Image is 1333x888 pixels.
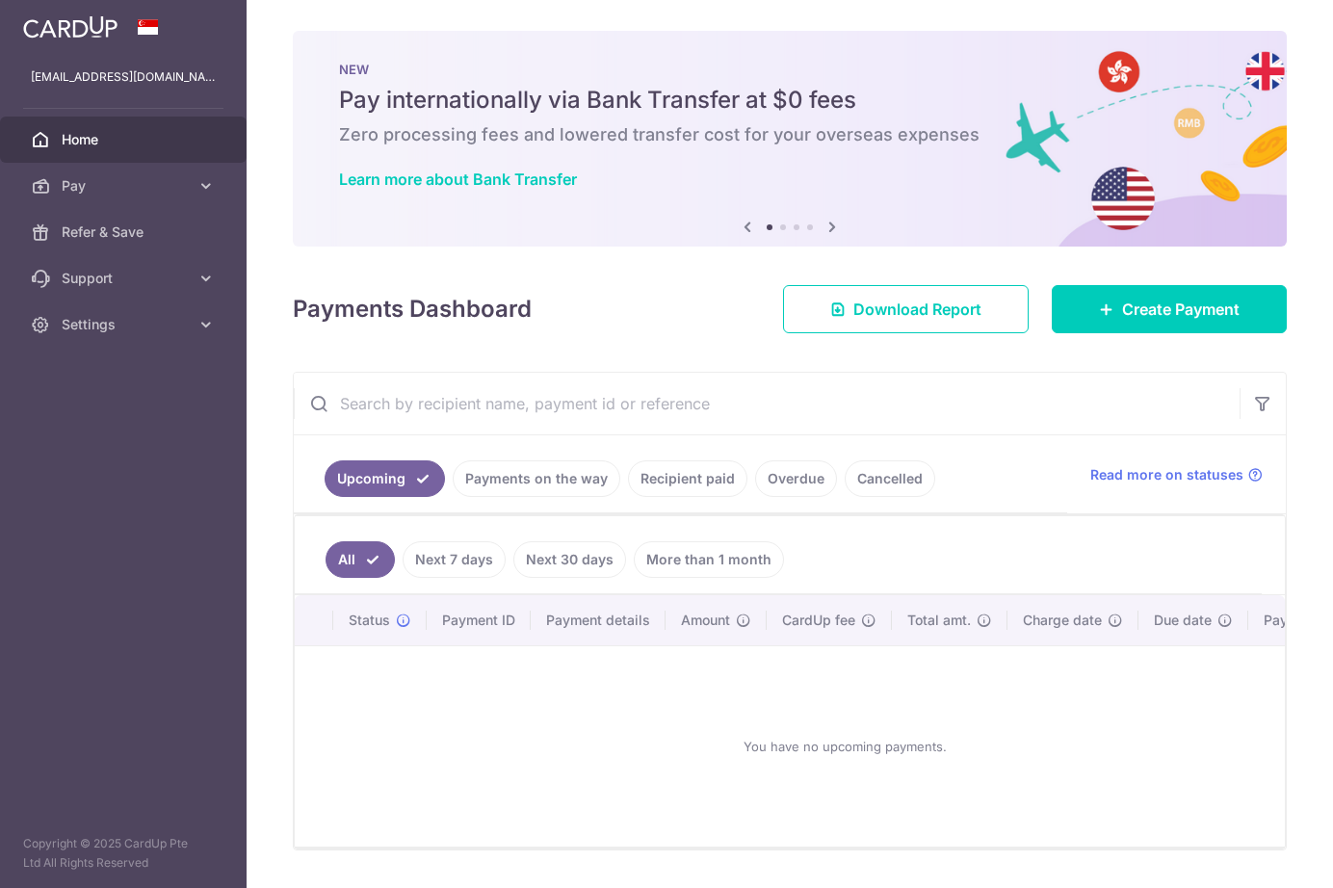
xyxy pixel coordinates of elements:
[427,595,531,645] th: Payment ID
[62,176,189,196] span: Pay
[339,62,1241,77] p: NEW
[339,170,577,189] a: Learn more about Bank Transfer
[1122,298,1240,321] span: Create Payment
[453,460,620,497] a: Payments on the way
[294,373,1240,434] input: Search by recipient name, payment id or reference
[349,611,390,630] span: Status
[339,85,1241,116] h5: Pay internationally via Bank Transfer at $0 fees
[628,460,747,497] a: Recipient paid
[62,315,189,334] span: Settings
[783,285,1029,333] a: Download Report
[681,611,730,630] span: Amount
[293,31,1287,247] img: Bank transfer banner
[513,541,626,578] a: Next 30 days
[531,595,666,645] th: Payment details
[62,130,189,149] span: Home
[62,269,189,288] span: Support
[845,460,935,497] a: Cancelled
[907,611,971,630] span: Total amt.
[293,292,532,326] h4: Payments Dashboard
[23,15,118,39] img: CardUp
[326,541,395,578] a: All
[634,541,784,578] a: More than 1 month
[325,460,445,497] a: Upcoming
[339,123,1241,146] h6: Zero processing fees and lowered transfer cost for your overseas expenses
[403,541,506,578] a: Next 7 days
[1090,465,1243,484] span: Read more on statuses
[1052,285,1287,333] a: Create Payment
[1090,465,1263,484] a: Read more on statuses
[755,460,837,497] a: Overdue
[782,611,855,630] span: CardUp fee
[1023,611,1102,630] span: Charge date
[31,67,216,87] p: [EMAIL_ADDRESS][DOMAIN_NAME]
[1154,611,1212,630] span: Due date
[853,298,981,321] span: Download Report
[62,222,189,242] span: Refer & Save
